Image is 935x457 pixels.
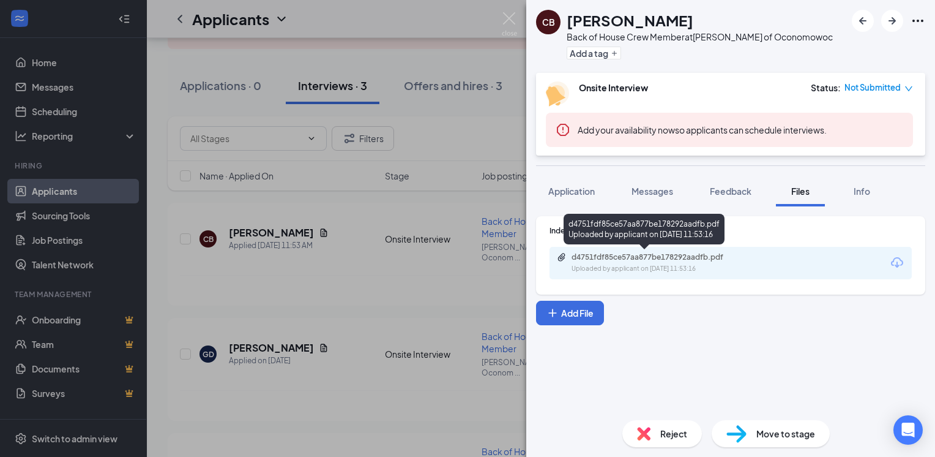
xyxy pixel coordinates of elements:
[811,81,841,94] div: Status :
[557,252,755,274] a: Paperclipd4751fdf85ce57aa877be178292aadfb.pdfUploaded by applicant on [DATE] 11:53:16
[578,124,675,136] button: Add your availability now
[548,186,595,197] span: Application
[854,186,870,197] span: Info
[567,31,833,43] div: Back of House Crew Member at [PERSON_NAME] of Oconomowoc
[579,82,648,93] b: Onsite Interview
[572,264,755,274] div: Uploaded by applicant on [DATE] 11:53:16
[631,186,673,197] span: Messages
[557,252,567,262] svg: Paperclip
[890,255,904,270] svg: Download
[885,13,900,28] svg: ArrowRight
[578,124,827,135] span: so applicants can schedule interviews.
[611,50,618,57] svg: Plus
[546,307,559,319] svg: Plus
[542,16,555,28] div: CB
[844,81,901,94] span: Not Submitted
[756,427,815,440] span: Move to stage
[881,10,903,32] button: ArrowRight
[660,427,687,440] span: Reject
[904,85,913,93] span: down
[549,225,912,236] div: Indeed Resume
[911,13,925,28] svg: Ellipses
[567,47,621,59] button: PlusAdd a tag
[572,252,743,262] div: d4751fdf85ce57aa877be178292aadfb.pdf
[536,301,604,325] button: Add FilePlus
[556,123,570,137] svg: Error
[852,10,874,32] button: ArrowLeftNew
[855,13,870,28] svg: ArrowLeftNew
[791,186,810,197] span: Files
[710,186,751,197] span: Feedback
[893,415,923,445] div: Open Intercom Messenger
[567,10,693,31] h1: [PERSON_NAME]
[564,214,725,244] div: d4751fdf85ce57aa877be178292aadfb.pdf Uploaded by applicant on [DATE] 11:53:16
